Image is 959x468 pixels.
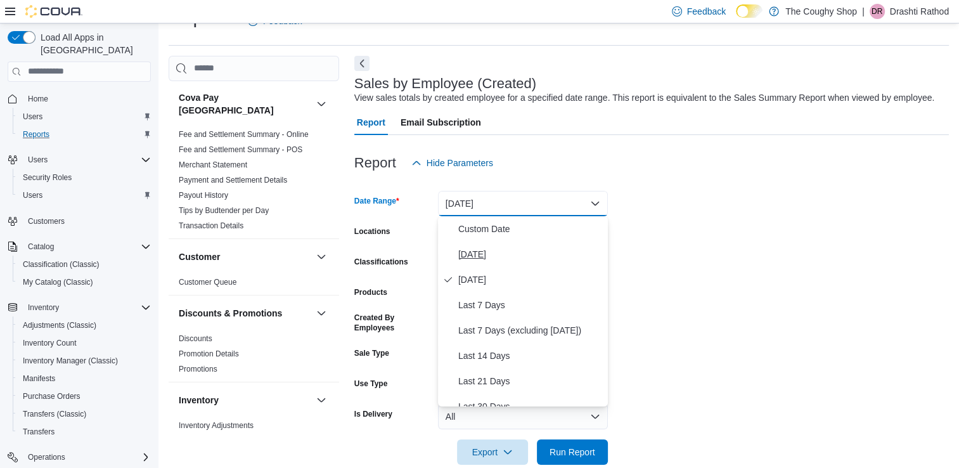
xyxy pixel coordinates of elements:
[179,277,236,287] span: Customer Queue
[354,155,396,171] h3: Report
[18,109,48,124] a: Users
[13,316,156,334] button: Adjustments (Classic)
[179,307,282,320] h3: Discounts & Promotions
[13,108,156,126] button: Users
[18,170,77,185] a: Security Roles
[18,406,151,422] span: Transfers (Classic)
[179,250,311,263] button: Customer
[13,273,156,291] button: My Catalog (Classic)
[13,169,156,186] button: Security Roles
[537,439,608,465] button: Run Report
[3,89,156,108] button: Home
[23,239,151,254] span: Catalog
[18,170,151,185] span: Security Roles
[23,427,55,437] span: Transfers
[169,275,339,295] div: Customer
[179,420,254,431] span: Inventory Adjustments
[169,331,339,382] div: Discounts & Promotions
[23,450,151,465] span: Operations
[18,406,91,422] a: Transfers (Classic)
[18,371,151,386] span: Manifests
[3,299,156,316] button: Inventory
[23,91,151,107] span: Home
[23,338,77,348] span: Inventory Count
[179,206,269,215] a: Tips by Budtender per Day
[550,446,595,458] span: Run Report
[23,239,59,254] button: Catalog
[3,151,156,169] button: Users
[18,389,86,404] a: Purchase Orders
[18,353,123,368] a: Inventory Manager (Classic)
[179,278,236,287] a: Customer Queue
[18,318,151,333] span: Adjustments (Classic)
[18,257,151,272] span: Classification (Classic)
[862,4,865,19] p: |
[28,94,48,104] span: Home
[23,320,96,330] span: Adjustments (Classic)
[354,348,389,358] label: Sale Type
[18,275,98,290] a: My Catalog (Classic)
[23,300,64,315] button: Inventory
[18,188,48,203] a: Users
[872,4,882,19] span: DR
[179,160,247,170] span: Merchant Statement
[458,348,603,363] span: Last 14 Days
[28,242,54,252] span: Catalog
[354,196,399,206] label: Date Range
[18,109,151,124] span: Users
[179,91,311,117] button: Cova Pay [GEOGRAPHIC_DATA]
[687,5,726,18] span: Feedback
[354,287,387,297] label: Products
[23,152,151,167] span: Users
[179,175,287,185] span: Payment and Settlement Details
[179,130,309,139] a: Fee and Settlement Summary - Online
[23,190,42,200] span: Users
[354,226,390,237] label: Locations
[13,423,156,441] button: Transfers
[3,238,156,256] button: Catalog
[179,307,311,320] button: Discounts & Promotions
[438,216,608,406] div: Select listbox
[354,257,408,267] label: Classifications
[890,4,949,19] p: Drashti Rathod
[354,76,536,91] h3: Sales by Employee (Created)
[28,302,59,313] span: Inventory
[179,145,302,155] span: Fee and Settlement Summary - POS
[179,349,239,358] a: Promotion Details
[23,152,53,167] button: Users
[458,272,603,287] span: [DATE]
[314,306,329,321] button: Discounts & Promotions
[18,335,82,351] a: Inventory Count
[179,190,228,200] span: Payout History
[458,221,603,237] span: Custom Date
[354,313,433,333] label: Created By Employees
[23,91,53,107] a: Home
[23,374,55,384] span: Manifests
[179,250,220,263] h3: Customer
[13,405,156,423] button: Transfers (Classic)
[3,448,156,466] button: Operations
[354,409,392,419] label: Is Delivery
[18,127,151,142] span: Reports
[179,394,311,406] button: Inventory
[23,213,151,229] span: Customers
[35,31,151,56] span: Load All Apps in [GEOGRAPHIC_DATA]
[179,205,269,216] span: Tips by Budtender per Day
[179,191,228,200] a: Payout History
[179,145,302,154] a: Fee and Settlement Summary - POS
[3,212,156,230] button: Customers
[179,176,287,185] a: Payment and Settlement Details
[18,389,151,404] span: Purchase Orders
[179,334,212,344] span: Discounts
[18,127,55,142] a: Reports
[179,365,217,374] a: Promotions
[13,186,156,204] button: Users
[23,409,86,419] span: Transfers (Classic)
[18,424,151,439] span: Transfers
[179,334,212,343] a: Discounts
[314,249,329,264] button: Customer
[354,56,370,71] button: Next
[13,256,156,273] button: Classification (Classic)
[28,452,65,462] span: Operations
